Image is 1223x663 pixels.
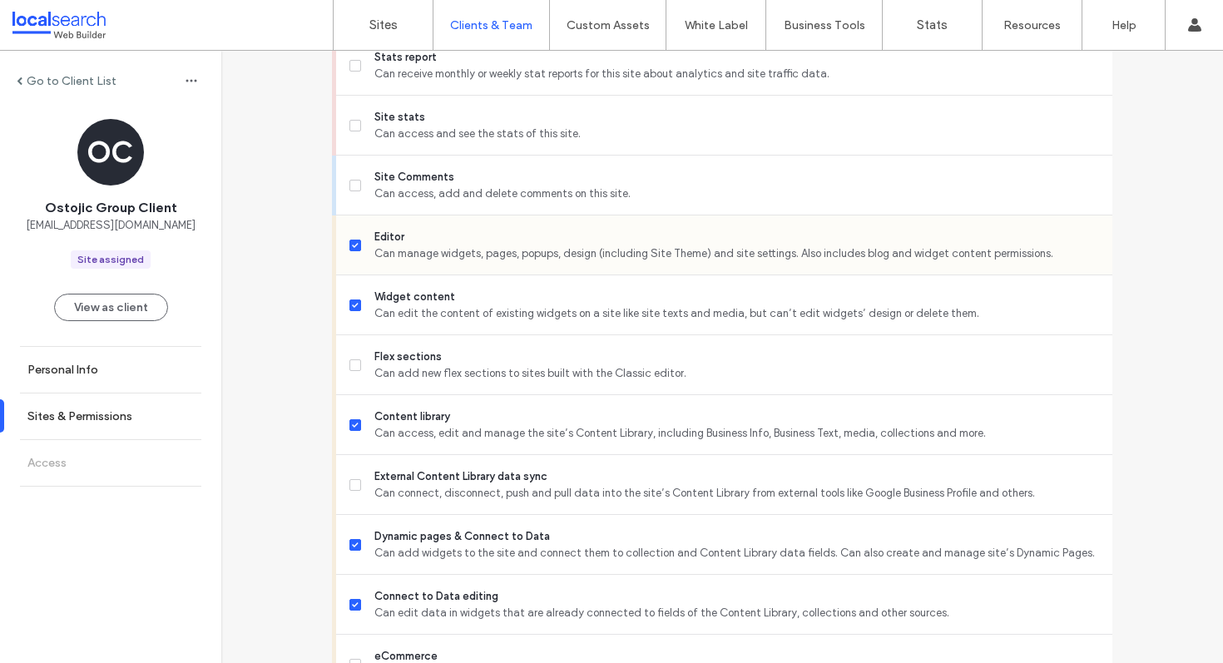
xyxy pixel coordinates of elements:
[38,12,72,27] span: Help
[374,528,1099,545] span: Dynamic pages & Connect to Data
[45,199,177,217] span: Ostojic Group Client
[27,363,98,377] label: Personal Info
[374,305,1099,322] span: Can edit the content of existing widgets on a site like site texts and media, but can’t edit widg...
[1112,18,1136,32] label: Help
[26,217,196,234] span: [EMAIL_ADDRESS][DOMAIN_NAME]
[685,18,748,32] label: White Label
[27,74,116,88] label: Go to Client List
[374,468,1099,485] span: External Content Library data sync
[374,545,1099,562] span: Can add widgets to the site and connect them to collection and Content Library data fields. Can a...
[374,485,1099,502] span: Can connect, disconnect, push and pull data into the site’s Content Library from external tools l...
[450,18,532,32] label: Clients & Team
[1003,18,1061,32] label: Resources
[374,245,1099,262] span: Can manage widgets, pages, popups, design (including Site Theme) and site settings. Also includes...
[374,425,1099,442] span: Can access, edit and manage the site’s Content Library, including Business Info, Business Text, m...
[77,119,144,186] div: OC
[374,66,1099,82] span: Can receive monthly or weekly stat reports for this site about analytics and site traffic data.
[27,456,67,470] label: Access
[374,408,1099,425] span: Content library
[374,605,1099,621] span: Can edit data in widgets that are already connected to fields of the Content Library, collections...
[374,365,1099,382] span: Can add new flex sections to sites built with the Classic editor.
[374,169,1099,186] span: Site Comments
[374,229,1099,245] span: Editor
[27,409,132,423] label: Sites & Permissions
[784,18,865,32] label: Business Tools
[54,294,168,321] button: View as client
[374,126,1099,142] span: Can access and see the stats of this site.
[374,588,1099,605] span: Connect to Data editing
[374,49,1099,66] span: Stats report
[369,17,398,32] label: Sites
[567,18,650,32] label: Custom Assets
[374,349,1099,365] span: Flex sections
[374,186,1099,202] span: Can access, add and delete comments on this site.
[77,252,144,267] div: Site assigned
[374,109,1099,126] span: Site stats
[917,17,948,32] label: Stats
[374,289,1099,305] span: Widget content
